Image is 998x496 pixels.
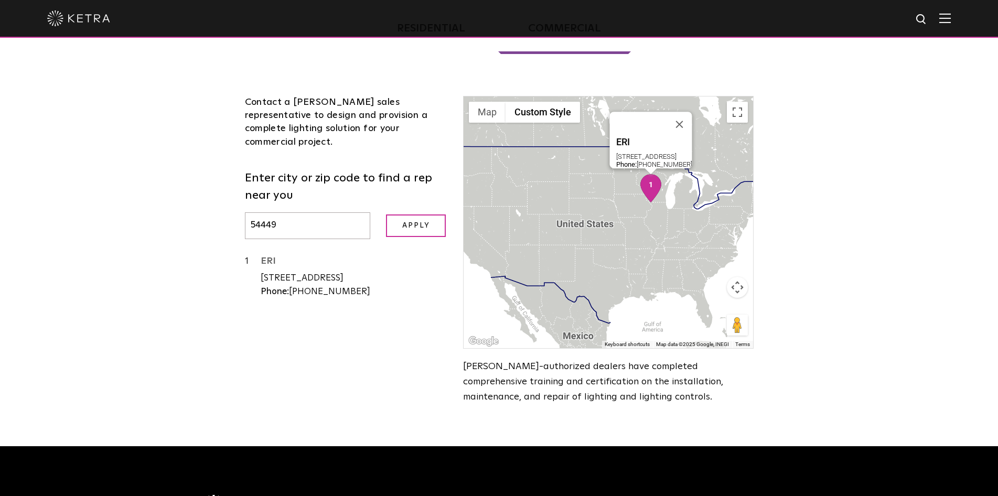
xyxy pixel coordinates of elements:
[466,335,501,348] a: Open this area in Google Maps (opens a new window)
[463,359,753,404] p: [PERSON_NAME]-authorized dealers have completed comprehensive training and certification on the i...
[245,212,371,239] input: Enter city or zip code
[727,102,748,123] button: Toggle fullscreen view
[616,160,692,168] div: [PHONE_NUMBER]
[386,214,446,237] input: Apply
[735,341,750,347] a: Terms
[261,287,289,296] strong: Phone:
[939,13,951,23] img: Hamburger%20Nav.svg
[640,174,662,202] div: 1
[605,341,650,348] button: Keyboard shortcuts
[656,341,729,347] span: Map data ©2025 Google, INEGI
[506,102,580,123] button: Custom Style
[261,256,448,269] a: ERI
[245,255,261,299] div: 1
[466,335,501,348] img: Google
[261,285,448,299] div: [PHONE_NUMBER]
[261,272,448,285] div: [STREET_ADDRESS]
[616,153,692,160] div: [STREET_ADDRESS]
[469,102,506,123] button: Show street map
[727,315,748,336] button: Drag Pegman onto the map to open Street View
[616,160,636,168] strong: Phone:
[245,96,448,149] div: Contact a [PERSON_NAME] sales representative to design and provision a complete lighting solution...
[667,112,692,137] button: Close
[915,13,928,26] img: search icon
[47,10,110,26] img: ketra-logo-2019-white
[616,137,692,150] a: ERI
[245,170,448,204] label: Enter city or zip code to find a rep near you
[727,277,748,298] button: Map camera controls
